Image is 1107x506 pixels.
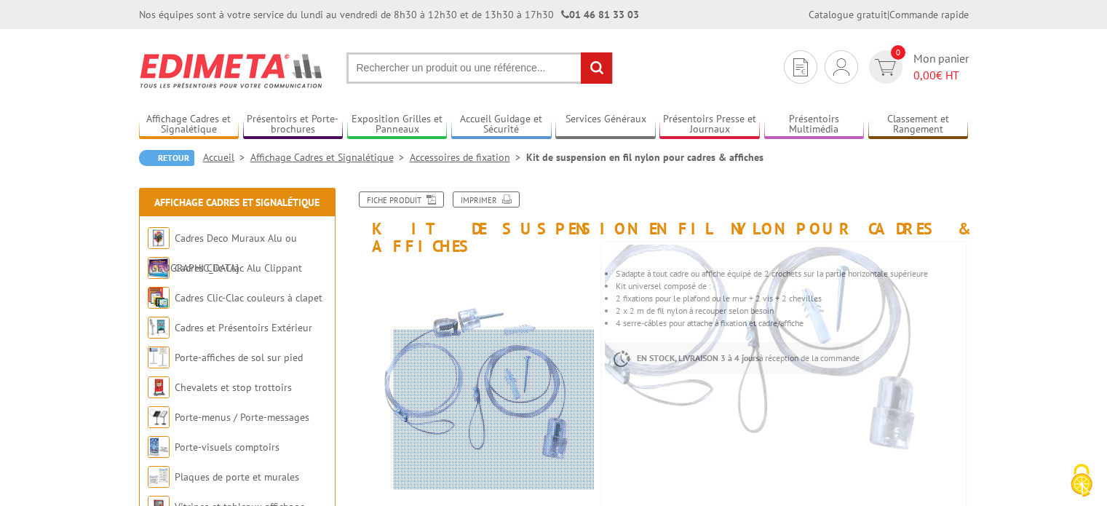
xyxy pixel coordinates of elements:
a: Accueil Guidage et Sécurité [451,113,552,137]
li: Kit de suspension en fil nylon pour cadres & affiches [526,150,763,165]
img: Porte-visuels comptoirs [148,436,170,458]
a: Accueil [203,151,250,164]
a: Cadres Clic-Clac couleurs à clapet [175,291,322,304]
a: Exposition Grilles et Panneaux [347,113,448,137]
img: devis rapide [833,58,849,76]
img: devis rapide [793,58,808,76]
a: Affichage Cadres et Signalétique [250,151,410,164]
a: Affichage Cadres et Signalétique [154,196,320,209]
a: Accessoires de fixation [410,151,526,164]
a: Présentoirs et Porte-brochures [243,113,344,137]
a: Porte-visuels comptoirs [175,440,279,454]
div: Nos équipes sont à votre service du lundi au vendredi de 8h30 à 12h30 et de 13h30 à 17h30 [139,7,639,22]
a: Plaques de porte et murales [175,470,299,483]
div: | [809,7,969,22]
img: Plaques de porte et murales [148,466,170,488]
img: Cadres et Présentoirs Extérieur [148,317,170,339]
a: Affichage Cadres et Signalétique [139,113,239,137]
a: Présentoirs Presse et Journaux [659,113,760,137]
img: Porte-affiches de sol sur pied [148,347,170,368]
img: Chevalets et stop trottoirs [148,376,170,398]
img: Porte-menus / Porte-messages [148,406,170,428]
a: Commande rapide [889,8,969,21]
img: Cadres Deco Muraux Alu ou Bois [148,227,170,249]
h1: Kit de suspension en fil nylon pour cadres & affiches [339,191,980,255]
a: Cadres Clic-Clac Alu Clippant [175,261,302,274]
span: 0 [891,45,905,60]
a: devis rapide 0 Mon panier 0,00€ HT [865,50,969,84]
span: 0,00 [913,68,936,82]
a: Porte-menus / Porte-messages [175,411,309,424]
a: Cadres et Présentoirs Extérieur [175,321,312,334]
span: Mon panier [913,50,969,84]
a: Porte-affiches de sol sur pied [175,351,303,364]
a: Chevalets et stop trottoirs [175,381,292,394]
a: Présentoirs Multimédia [764,113,865,137]
span: € HT [913,67,969,84]
a: Catalogue gratuit [809,8,887,21]
a: Imprimer [453,191,520,207]
img: Cadres Clic-Clac couleurs à clapet [148,287,170,309]
a: Services Généraux [555,113,656,137]
a: Classement et Rangement [868,113,969,137]
a: Fiche produit [359,191,444,207]
img: Edimeta [139,44,325,98]
img: devis rapide [875,59,896,76]
button: Cookies (fenêtre modale) [1056,456,1107,506]
input: rechercher [581,52,612,84]
img: Cookies (fenêtre modale) [1063,462,1100,499]
a: Cadres Deco Muraux Alu ou [GEOGRAPHIC_DATA] [148,232,297,274]
strong: 01 46 81 33 03 [561,8,639,21]
a: Retour [139,150,194,166]
input: Rechercher un produit ou une référence... [346,52,613,84]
